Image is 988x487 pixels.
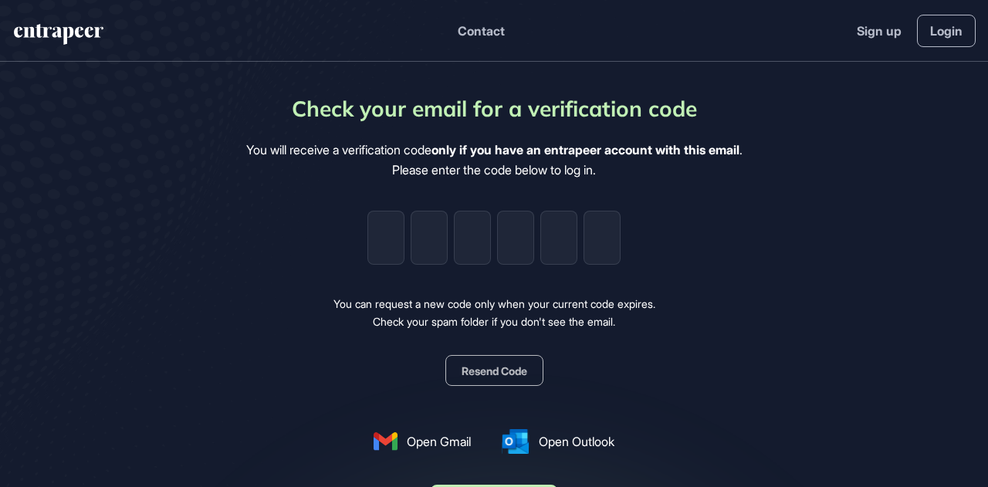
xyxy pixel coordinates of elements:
button: Resend Code [445,355,543,386]
div: Check your email for a verification code [292,93,697,125]
span: Open Gmail [407,432,471,451]
a: entrapeer-logo [12,24,105,50]
b: only if you have an entrapeer account with this email [431,142,739,157]
button: Contact [458,21,505,41]
a: Sign up [857,22,902,40]
a: Open Outlook [502,429,614,454]
a: Login [917,15,976,47]
div: You can request a new code only when your current code expires. Check your spam folder if you don... [333,296,655,330]
a: Open Gmail [374,432,472,451]
span: Open Outlook [539,432,614,451]
div: You will receive a verification code . Please enter the code below to log in. [246,140,743,180]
